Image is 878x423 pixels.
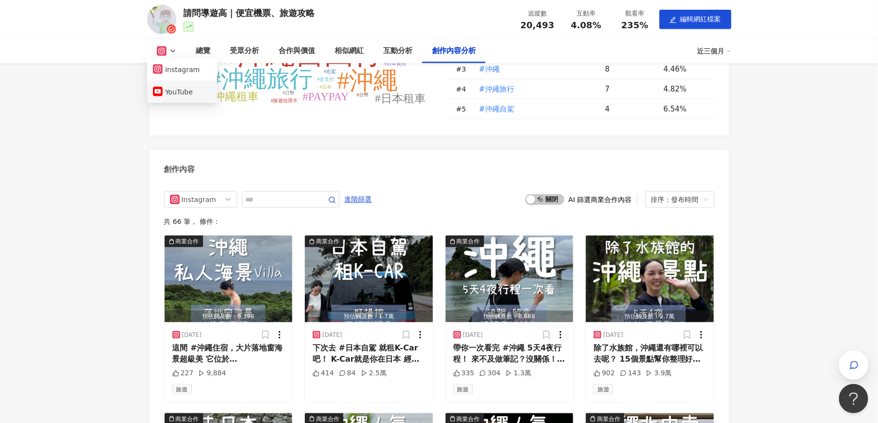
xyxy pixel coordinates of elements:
[324,69,336,74] tspan: #右駕
[147,5,176,34] img: KOL Avatar
[659,10,731,29] button: edit編輯網紅檔案
[172,343,285,365] div: 這間 #沖繩住宿，大片落地窗海景超級美 它位於[GEOGRAPHIC_DATA]的鄉[GEOGRAPHIC_DATA]間 一定要開車來 才能抵達 但整個非常幽靜 住宿期間 完全沒有看到過其他人 ...
[456,104,471,114] div: # 5
[621,20,649,30] span: 235%
[279,45,316,57] div: 合作與價值
[172,368,194,378] div: 227
[344,191,373,207] button: 進階篩選
[646,368,672,378] div: 3.9萬
[302,91,349,103] tspan: #PAYPAY
[384,45,413,57] div: 互動分析
[594,384,613,395] span: 旅遊
[697,43,731,59] div: 近三個月
[463,331,483,339] div: [DATE]
[313,343,425,365] div: 下次去 #日本自駕 就租K-Car吧！ K-Car就是你在日本 經常看到的方方正正小車 車牌是「黃底黑字」 它不只可愛、好操控 而且還可以幫你省不少錢喔！ 因為它： 🚙 租金比較便宜 🚙 比一般...
[209,66,313,92] tspan: #沖繩旅行
[271,98,298,103] tspan: #旅遊信用卡
[384,61,406,66] tspan: #日本費用
[605,64,656,74] div: 8
[165,311,293,323] div: 預估觸及數：6,398
[479,84,515,94] span: #沖繩旅行
[230,45,260,57] div: 受眾分析
[182,192,213,207] div: Instagram
[305,311,433,323] div: 預估觸及數：1.7萬
[361,368,387,378] div: 2.5萬
[375,92,426,105] tspan: #日本租車
[208,91,259,103] tspan: #沖繩租車
[479,368,501,378] div: 304
[664,64,705,74] div: 4.46%
[603,331,623,339] div: [DATE]
[446,311,574,323] div: 預估觸及數：8,668
[586,236,714,322] img: post-image
[568,196,632,203] div: AI 篩選商業合作內容
[456,64,471,74] div: # 3
[165,236,293,322] img: post-image
[656,59,714,79] td: 4.46%
[594,343,706,365] div: 除了水族館，沖繩還有哪裡可以去呢？ 15個景點幫你整理好了！ #沖繩 #[GEOGRAPHIC_DATA]行 #沖繩旅遊 #沖繩景點
[586,236,714,322] button: 預估觸及數：2.7萬
[656,99,714,119] td: 6.54%
[670,17,676,23] span: edit
[319,84,332,90] tspan: #日本
[616,9,654,18] div: 觀看率
[479,64,500,74] span: #沖繩
[153,85,211,99] button: YouTube
[453,384,473,395] span: 旅遊
[317,76,334,82] tspan: #全支付
[839,384,868,413] iframe: Help Scout Beacon - Open
[446,236,574,322] button: 商業合作預估觸及數：8,668
[471,79,598,99] td: #沖繩旅行
[479,59,501,79] button: #沖繩
[337,67,398,94] tspan: #沖繩
[456,84,471,94] div: # 4
[198,368,226,378] div: 9,884
[479,79,515,99] button: #沖繩旅行
[568,9,605,18] div: 互動率
[571,20,601,30] span: 4.08%
[305,236,433,322] button: 商業合作預估觸及數：1.7萬
[165,236,293,322] button: 商業合作預估觸及數：6,398
[521,20,554,30] span: 20,493
[471,59,598,79] td: #沖繩
[172,384,192,395] span: 旅遊
[505,368,531,378] div: 1.3萬
[345,192,372,207] span: 進階篩選
[453,343,566,365] div: 帶你一次看完 #沖繩 5天4夜行程！ 來不及做筆記？沒關係！ 追蹤並留言：「沖繩行程表」 就會把行程表送給你喔😍 note:因為IG的陌生訊息限制，一定要追蹤，我才有辦法把圖傳給你喔，沒收到的再...
[680,15,721,23] span: 編輯網紅檔案
[153,63,211,76] button: Instagram
[479,99,515,119] button: #沖繩自駕
[664,104,705,114] div: 6.54%
[184,7,315,19] div: 請問導遊高｜便宜機票、旅遊攻略
[605,104,656,114] div: 4
[164,218,714,225] div: 共 66 筆 ， 條件：
[313,368,334,378] div: 414
[176,237,199,246] div: 商業合作
[479,104,515,114] span: #沖繩自駕
[316,237,339,246] div: 商業合作
[471,99,598,119] td: #沖繩自駕
[605,84,656,94] div: 7
[651,192,700,207] div: 排序：發布時間
[664,84,705,94] div: 4.82%
[656,79,714,99] td: 4.82%
[457,237,480,246] div: 商業合作
[594,368,615,378] div: 902
[586,311,714,323] div: 預估觸及數：2.7萬
[305,236,433,322] img: post-image
[164,164,195,175] div: 創作內容
[446,236,574,322] img: post-image
[196,45,211,57] div: 總覽
[620,368,641,378] div: 143
[182,331,202,339] div: [DATE]
[356,92,369,97] tspan: #台幣
[519,9,556,18] div: 追蹤數
[322,331,342,339] div: [DATE]
[453,368,475,378] div: 335
[339,368,356,378] div: 84
[432,45,476,57] div: 創作內容分析
[335,45,364,57] div: 相似網紅
[282,90,295,95] tspan: #日幣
